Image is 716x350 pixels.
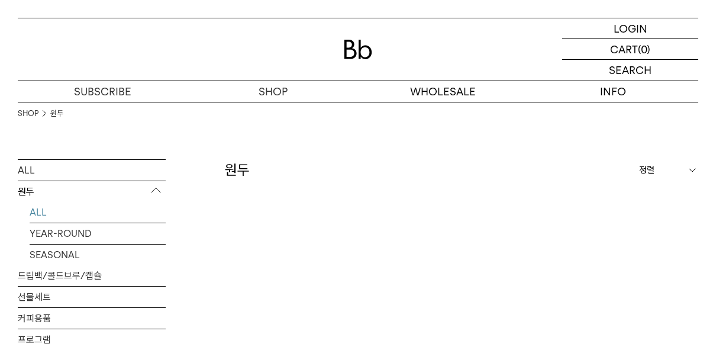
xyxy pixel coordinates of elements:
[18,265,166,286] a: 드립백/콜드브루/캡슐
[18,160,166,181] a: ALL
[18,329,166,350] a: 프로그램
[30,245,166,265] a: SEASONAL
[528,81,699,102] p: INFO
[358,81,528,102] p: WHOLESALE
[344,40,372,59] img: 로고
[18,287,166,307] a: 선물세트
[30,223,166,244] a: YEAR-ROUND
[30,202,166,223] a: ALL
[18,108,38,120] a: SHOP
[562,39,698,60] a: CART (0)
[638,39,650,59] p: (0)
[225,160,250,180] h2: 원두
[18,181,166,203] p: 원두
[18,308,166,329] a: 커피용품
[639,163,654,177] span: 정렬
[562,18,698,39] a: LOGIN
[609,60,652,81] p: SEARCH
[18,81,188,102] a: SUBSCRIBE
[50,108,63,120] a: 원두
[188,81,359,102] a: SHOP
[610,39,638,59] p: CART
[614,18,647,38] p: LOGIN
